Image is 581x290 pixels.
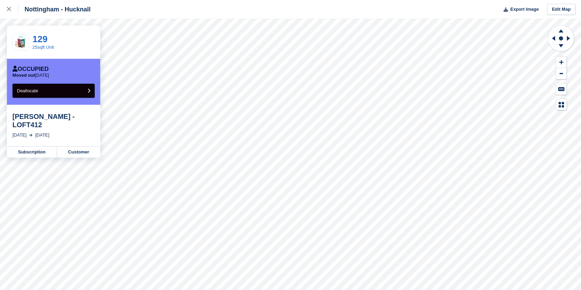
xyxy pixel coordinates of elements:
[12,66,49,73] div: Occupied
[547,4,575,15] a: Edit Map
[35,132,49,139] div: [DATE]
[12,112,95,129] div: [PERSON_NAME] - LOFT412
[556,83,566,95] button: Keyboard Shortcuts
[18,5,91,13] div: Nottingham - Hucknall
[556,68,566,79] button: Zoom Out
[32,45,54,50] a: 25sqft Unit
[32,34,47,44] a: 129
[57,147,100,158] a: Customer
[12,84,95,98] button: Deallocate
[12,73,35,78] span: Moved out
[17,88,38,93] span: Deallocate
[556,57,566,68] button: Zoom In
[29,134,32,137] img: arrow-right-light-icn-cde0832a797a2874e46488d9cf13f60e5c3a73dbe684e267c42b8395dfbc2abf.svg
[12,132,27,139] div: [DATE]
[7,147,57,158] a: Subscription
[499,4,539,15] button: Export Image
[556,99,566,110] button: Map Legend
[12,73,49,78] p: [DATE]
[510,6,538,13] span: Export Image
[13,34,29,50] img: 25sqft-units.jpg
